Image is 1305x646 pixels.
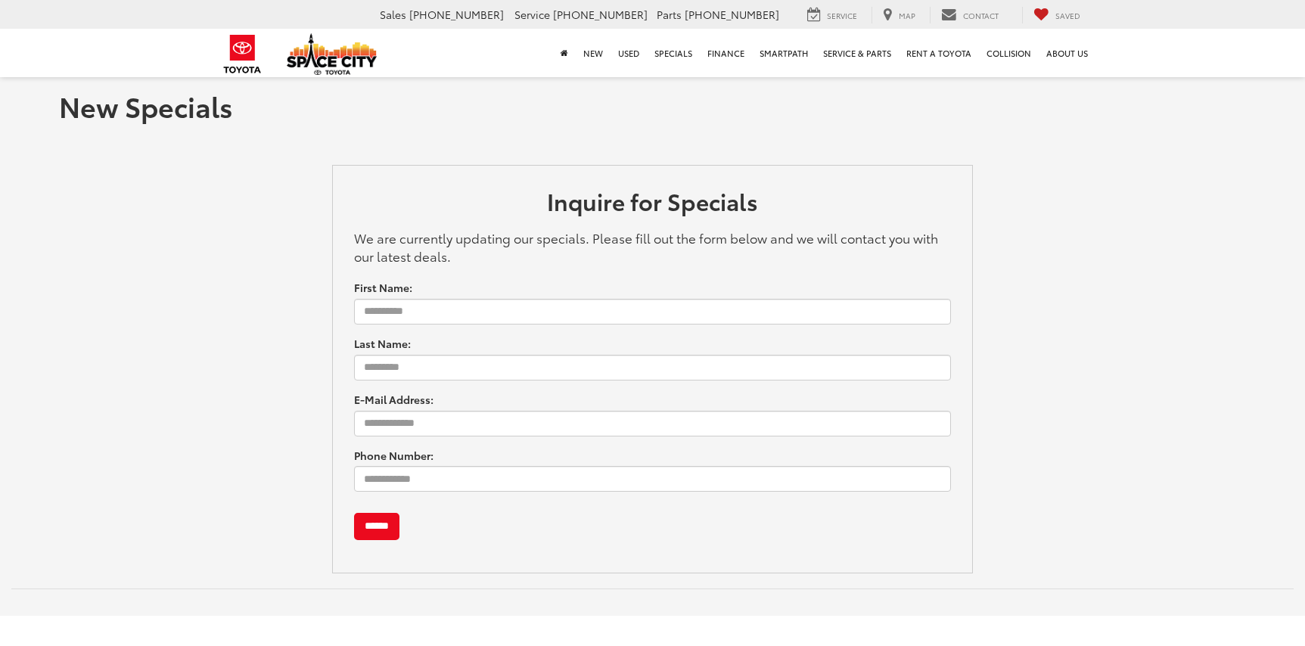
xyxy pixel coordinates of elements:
[872,7,927,23] a: Map
[354,280,412,295] label: First Name:
[214,30,271,79] img: Toyota
[380,7,406,22] span: Sales
[930,7,1010,23] a: Contact
[1039,29,1095,77] a: About Us
[1022,7,1092,23] a: My Saved Vehicles
[899,29,979,77] a: Rent a Toyota
[657,7,682,22] span: Parts
[553,7,648,22] span: [PHONE_NUMBER]
[59,91,1247,121] h1: New Specials
[354,188,952,221] h2: Inquire for Specials
[816,29,899,77] a: Service & Parts
[796,7,868,23] a: Service
[700,29,752,77] a: Finance
[827,10,857,21] span: Service
[1055,10,1080,21] span: Saved
[752,29,816,77] a: SmartPath
[553,29,576,77] a: Home
[647,29,700,77] a: Specials
[685,7,779,22] span: [PHONE_NUMBER]
[287,33,378,75] img: Space City Toyota
[576,29,611,77] a: New
[409,7,504,22] span: [PHONE_NUMBER]
[899,10,915,21] span: Map
[354,336,411,351] label: Last Name:
[514,7,550,22] span: Service
[611,29,647,77] a: Used
[354,392,433,407] label: E-Mail Address:
[354,448,433,463] label: Phone Number:
[354,228,952,265] p: We are currently updating our specials. Please fill out the form below and we will contact you wi...
[979,29,1039,77] a: Collision
[963,10,999,21] span: Contact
